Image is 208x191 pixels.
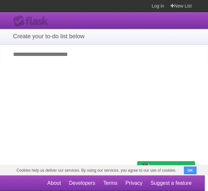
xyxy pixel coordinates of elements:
div: Flask [13,15,52,27]
img: Buy me a coffee [141,162,149,173]
span: Cookies help us deliver our services. By using our services, you agree to our use of cookies. [10,165,183,175]
h1: Create your to-do list below [13,32,195,41]
a: Privacy [126,177,142,189]
span: Buy me a coffee [151,162,192,173]
a: Developers [69,177,95,189]
a: About [47,177,61,189]
a: Buy me a coffee [137,161,195,173]
a: Terms [103,177,118,189]
button: OK [184,166,197,174]
a: Suggest a feature [151,177,192,189]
